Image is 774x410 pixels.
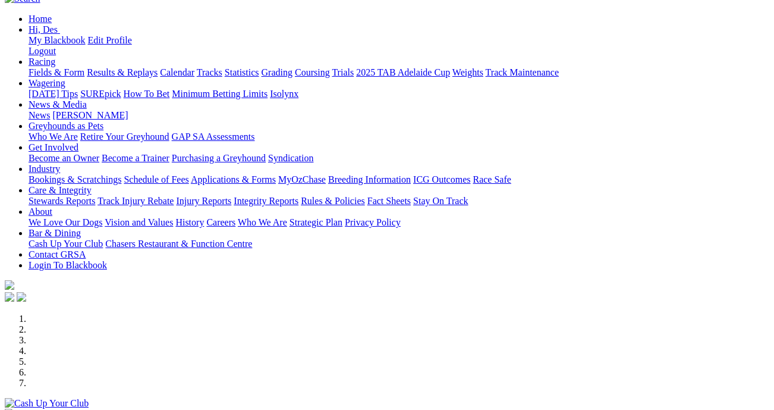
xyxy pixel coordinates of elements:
[29,239,769,249] div: Bar & Dining
[486,67,559,77] a: Track Maintenance
[413,196,468,206] a: Stay On Track
[80,89,121,99] a: SUREpick
[367,196,411,206] a: Fact Sheets
[172,153,266,163] a: Purchasing a Greyhound
[191,174,276,184] a: Applications & Forms
[175,217,204,227] a: History
[225,67,259,77] a: Statistics
[290,217,342,227] a: Strategic Plan
[105,217,173,227] a: Vision and Values
[345,217,401,227] a: Privacy Policy
[29,110,769,121] div: News & Media
[124,89,170,99] a: How To Bet
[29,14,52,24] a: Home
[29,217,102,227] a: We Love Our Dogs
[29,67,84,77] a: Fields & Form
[234,196,298,206] a: Integrity Reports
[238,217,287,227] a: Who We Are
[29,110,50,120] a: News
[29,57,55,67] a: Racing
[29,78,65,88] a: Wagering
[29,249,86,259] a: Contact GRSA
[197,67,222,77] a: Tracks
[29,196,769,206] div: Care & Integrity
[29,239,103,249] a: Cash Up Your Club
[301,196,365,206] a: Rules & Policies
[160,67,194,77] a: Calendar
[29,99,87,109] a: News & Media
[29,89,78,99] a: [DATE] Tips
[268,153,313,163] a: Syndication
[88,35,132,45] a: Edit Profile
[270,89,298,99] a: Isolynx
[29,132,769,142] div: Greyhounds as Pets
[29,132,78,142] a: Who We Are
[29,89,769,99] div: Wagering
[29,206,52,217] a: About
[29,260,107,270] a: Login To Blackbook
[29,35,769,57] div: Hi, Des
[29,142,78,152] a: Get Involved
[97,196,174,206] a: Track Injury Rebate
[29,35,86,45] a: My Blackbook
[29,196,95,206] a: Stewards Reports
[29,46,56,56] a: Logout
[172,89,268,99] a: Minimum Betting Limits
[29,121,103,131] a: Greyhounds as Pets
[328,174,411,184] a: Breeding Information
[29,174,769,185] div: Industry
[278,174,326,184] a: MyOzChase
[29,24,60,35] a: Hi, Des
[29,217,769,228] div: About
[29,185,92,195] a: Care & Integrity
[102,153,169,163] a: Become a Trainer
[413,174,470,184] a: ICG Outcomes
[5,280,14,290] img: logo-grsa-white.png
[262,67,292,77] a: Grading
[29,228,81,238] a: Bar & Dining
[87,67,158,77] a: Results & Replays
[80,132,169,142] a: Retire Your Greyhound
[176,196,231,206] a: Injury Reports
[52,110,128,120] a: [PERSON_NAME]
[17,292,26,302] img: twitter.svg
[124,174,188,184] a: Schedule of Fees
[29,67,769,78] div: Racing
[105,239,252,249] a: Chasers Restaurant & Function Centre
[452,67,483,77] a: Weights
[29,24,58,35] span: Hi, Des
[473,174,511,184] a: Race Safe
[172,132,255,142] a: GAP SA Assessments
[5,398,89,409] img: Cash Up Your Club
[29,153,99,163] a: Become an Owner
[295,67,330,77] a: Coursing
[332,67,354,77] a: Trials
[206,217,235,227] a: Careers
[29,174,121,184] a: Bookings & Scratchings
[5,292,14,302] img: facebook.svg
[29,153,769,164] div: Get Involved
[356,67,450,77] a: 2025 TAB Adelaide Cup
[29,164,60,174] a: Industry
